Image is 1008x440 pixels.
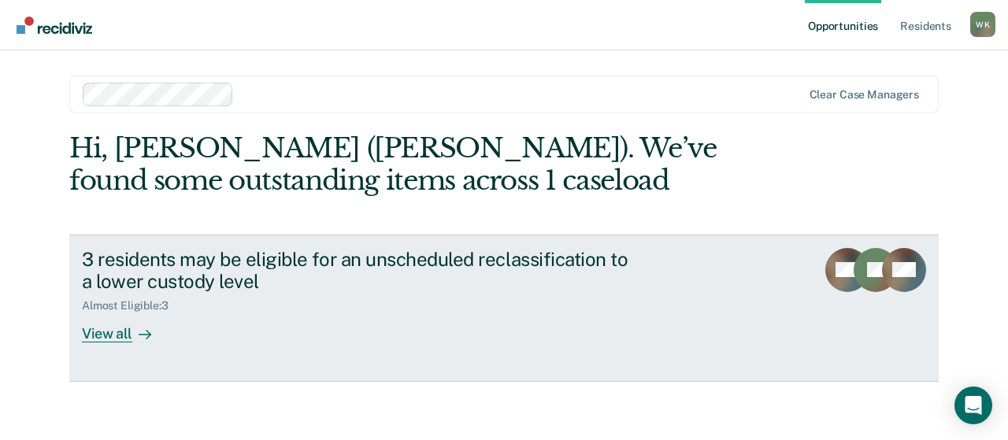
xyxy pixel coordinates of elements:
[69,132,765,197] div: Hi, [PERSON_NAME] ([PERSON_NAME]). We’ve found some outstanding items across 1 caseload
[970,12,995,37] div: W K
[17,17,92,34] img: Recidiviz
[970,12,995,37] button: Profile dropdown button
[810,88,919,102] div: Clear case managers
[82,248,635,294] div: 3 residents may be eligible for an unscheduled reclassification to a lower custody level
[82,299,181,312] div: Almost Eligible : 3
[82,312,170,343] div: View all
[69,235,939,382] a: 3 residents may be eligible for an unscheduled reclassification to a lower custody levelAlmost El...
[954,386,992,424] div: Open Intercom Messenger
